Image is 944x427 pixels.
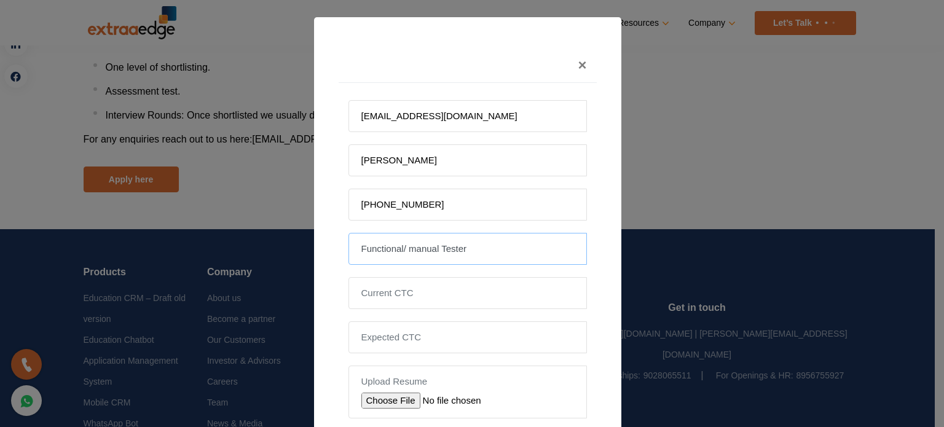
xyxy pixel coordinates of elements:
[578,57,586,73] span: ×
[348,233,587,265] input: Position
[568,48,596,82] button: Close
[348,100,587,132] input: Email
[348,189,587,221] input: Mobile
[348,321,587,353] input: Expected CTC
[348,277,587,309] input: Current CTC
[361,375,574,388] label: Upload Resume
[348,144,587,176] input: Name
